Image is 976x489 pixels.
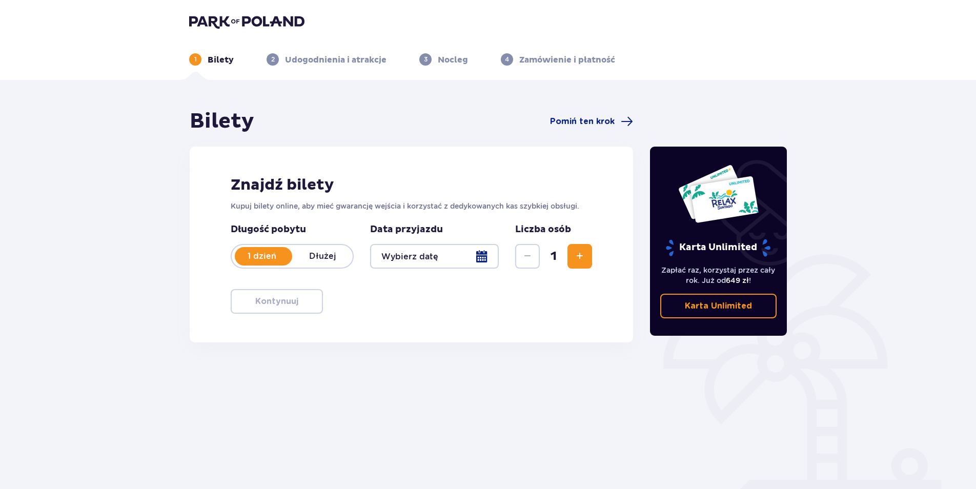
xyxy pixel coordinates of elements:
[267,53,387,66] div: 2Udogodnienia i atrakcje
[189,14,304,29] img: Park of Poland logo
[190,109,254,134] h1: Bilety
[501,53,615,66] div: 4Zamówienie i płatność
[542,249,565,264] span: 1
[550,116,615,127] span: Pomiń ten krok
[271,55,275,64] p: 2
[370,223,443,236] p: Data przyjazdu
[567,244,592,269] button: Zwiększ
[660,294,777,318] a: Karta Unlimited
[208,54,234,66] p: Bilety
[519,54,615,66] p: Zamówienie i płatność
[189,53,234,66] div: 1Bilety
[419,53,468,66] div: 3Nocleg
[515,244,540,269] button: Zmniejsz
[255,296,298,307] p: Kontynuuj
[678,164,759,223] img: Dwie karty całoroczne do Suntago z napisem 'UNLIMITED RELAX', na białym tle z tropikalnymi liśćmi...
[194,55,197,64] p: 1
[726,276,749,284] span: 649 zł
[665,239,771,257] p: Karta Unlimited
[231,201,592,211] p: Kupuj bilety online, aby mieć gwarancję wejścia i korzystać z dedykowanych kas szybkiej obsługi.
[231,223,354,236] p: Długość pobytu
[231,175,592,195] h2: Znajdź bilety
[515,223,571,236] p: Liczba osób
[550,115,633,128] a: Pomiń ten krok
[660,265,777,286] p: Zapłać raz, korzystaj przez cały rok. Już od !
[285,54,387,66] p: Udogodnienia i atrakcje
[438,54,468,66] p: Nocleg
[685,300,752,312] p: Karta Unlimited
[232,251,292,262] p: 1 dzień
[231,289,323,314] button: Kontynuuj
[292,251,353,262] p: Dłużej
[505,55,509,64] p: 4
[424,55,428,64] p: 3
